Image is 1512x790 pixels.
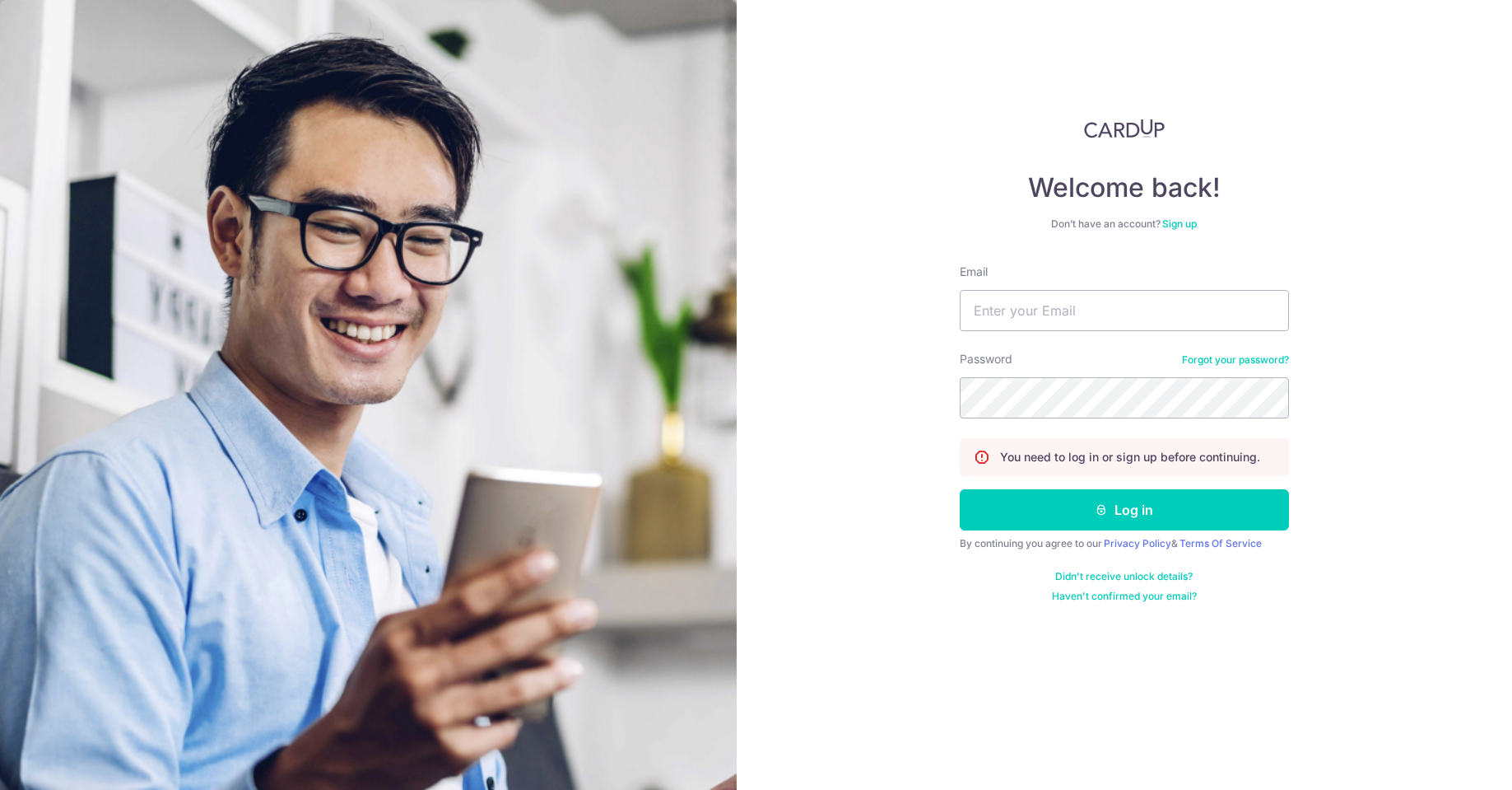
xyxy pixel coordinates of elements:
a: Terms Of Service [1179,537,1262,549]
a: Sign up [1162,217,1197,230]
button: Log in [960,489,1289,531]
a: Didn't receive unlock details? [1055,570,1193,583]
a: Haven't confirmed your email? [1052,590,1197,603]
label: Password [960,351,1012,367]
div: Don’t have an account? [960,217,1289,231]
a: Forgot your password? [1182,353,1289,367]
h4: Welcome back! [960,171,1289,204]
div: By continuing you agree to our & [960,537,1289,550]
input: Enter your Email [960,290,1289,331]
img: CardUp Logo [1084,119,1165,138]
label: Email [960,264,988,280]
a: Privacy Policy [1104,537,1171,549]
p: You need to log in or sign up before continuing. [1000,449,1260,465]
